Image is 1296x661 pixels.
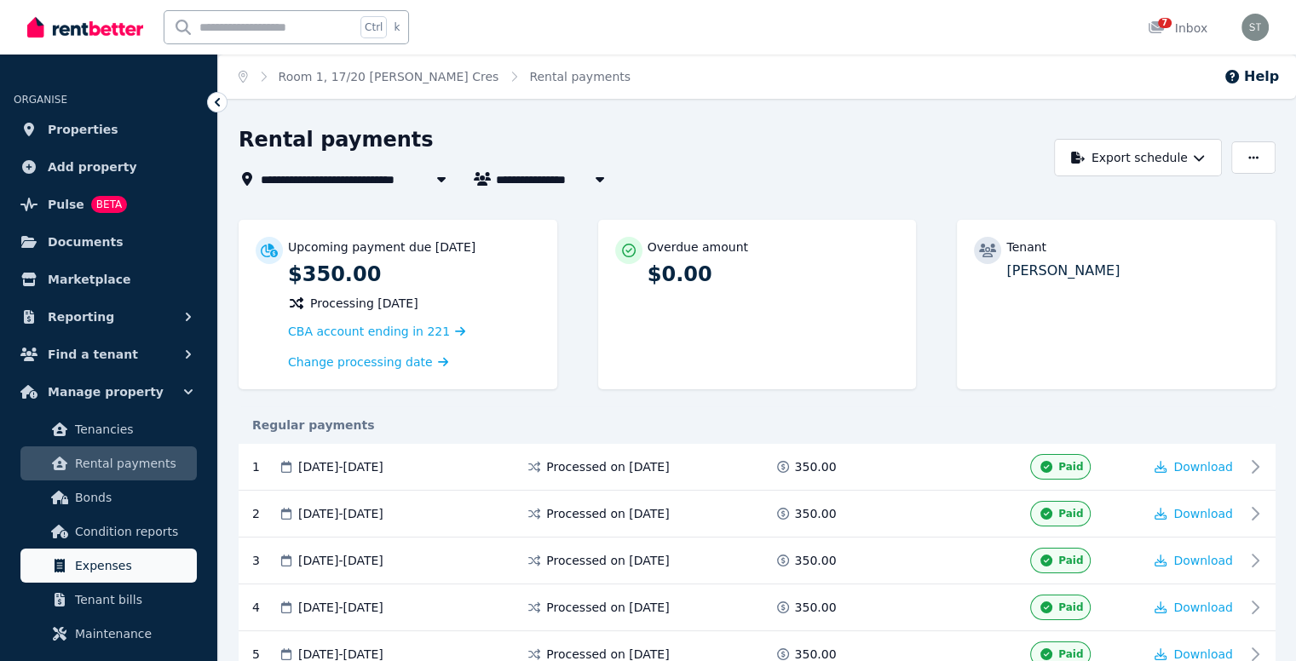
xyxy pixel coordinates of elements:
[48,194,84,215] span: Pulse
[1173,507,1233,520] span: Download
[1148,20,1207,37] div: Inbox
[795,552,837,569] span: 350.00
[394,20,400,34] span: k
[20,549,197,583] a: Expenses
[48,344,138,365] span: Find a tenant
[1155,505,1233,522] button: Download
[14,225,204,259] a: Documents
[1058,601,1083,614] span: Paid
[252,454,278,480] div: 1
[75,453,190,474] span: Rental payments
[14,112,204,147] a: Properties
[20,617,197,651] a: Maintenance
[1155,599,1233,616] button: Download
[75,521,190,542] span: Condition reports
[20,583,197,617] a: Tenant bills
[1173,647,1233,661] span: Download
[298,599,383,616] span: [DATE] - [DATE]
[48,157,137,177] span: Add property
[546,458,669,475] span: Processed on [DATE]
[1224,66,1279,87] button: Help
[298,552,383,569] span: [DATE] - [DATE]
[48,269,130,290] span: Marketplace
[1241,14,1269,41] img: st_burgess@bigpond.com
[795,599,837,616] span: 350.00
[75,555,190,576] span: Expenses
[288,353,433,371] span: Change processing date
[648,261,900,288] p: $0.00
[14,262,204,296] a: Marketplace
[48,119,118,140] span: Properties
[48,232,124,252] span: Documents
[27,14,143,40] img: RentBetter
[288,353,448,371] a: Change processing date
[795,505,837,522] span: 350.00
[1006,239,1046,256] p: Tenant
[75,487,190,508] span: Bonds
[546,552,669,569] span: Processed on [DATE]
[91,196,127,213] span: BETA
[546,505,669,522] span: Processed on [DATE]
[529,68,631,85] span: Rental payments
[360,16,387,38] span: Ctrl
[279,70,499,83] a: Room 1, 17/20 [PERSON_NAME] Cres
[1158,18,1172,28] span: 7
[648,239,748,256] p: Overdue amount
[1058,647,1083,661] span: Paid
[20,412,197,446] a: Tenancies
[1054,139,1222,176] button: Export schedule
[1173,601,1233,614] span: Download
[546,599,669,616] span: Processed on [DATE]
[298,505,383,522] span: [DATE] - [DATE]
[20,480,197,514] a: Bonds
[1173,554,1233,567] span: Download
[288,325,450,338] span: CBA account ending in 221
[48,382,164,402] span: Manage property
[288,239,475,256] p: Upcoming payment due [DATE]
[20,446,197,480] a: Rental payments
[14,187,204,221] a: PulseBETA
[48,307,114,327] span: Reporting
[1058,460,1083,474] span: Paid
[288,261,540,288] p: $350.00
[239,417,1276,434] div: Regular payments
[252,548,278,573] div: 3
[75,589,190,610] span: Tenant bills
[1006,261,1259,281] p: [PERSON_NAME]
[1155,552,1233,569] button: Download
[14,300,204,334] button: Reporting
[310,295,418,312] span: Processing [DATE]
[298,458,383,475] span: [DATE] - [DATE]
[20,514,197,549] a: Condition reports
[218,55,651,99] nav: Breadcrumb
[75,624,190,644] span: Maintenance
[239,126,434,153] h1: Rental payments
[1155,458,1233,475] button: Download
[1173,460,1233,474] span: Download
[1058,507,1083,520] span: Paid
[14,94,67,106] span: ORGANISE
[252,595,278,620] div: 4
[252,501,278,526] div: 2
[14,375,204,409] button: Manage property
[75,419,190,440] span: Tenancies
[795,458,837,475] span: 350.00
[14,150,204,184] a: Add property
[1058,554,1083,567] span: Paid
[14,337,204,371] button: Find a tenant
